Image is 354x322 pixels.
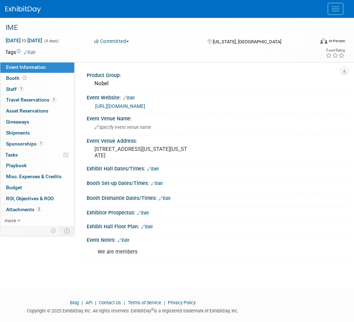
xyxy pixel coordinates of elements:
div: We are members [93,245,294,259]
span: Budget [6,185,22,190]
a: Event Information [0,62,74,73]
a: Edit [118,238,129,243]
a: Attachments2 [0,204,74,215]
a: Budget [0,182,74,193]
span: Playbook [6,163,27,168]
button: Committed [92,38,132,45]
div: Event Website: [87,92,349,102]
a: Staff1 [0,84,74,95]
span: Tasks [5,152,18,158]
a: Edit [24,50,36,55]
button: Menu [328,3,343,15]
a: more [0,215,74,226]
a: Edit [159,196,170,201]
pre: [STREET_ADDRESS][US_STATE][US_STATE] [94,146,188,159]
a: Blog [70,300,79,305]
span: 1 [18,86,24,92]
a: Edit [147,167,159,171]
span: 1 [51,97,56,103]
span: (4 days) [44,39,59,43]
a: Shipments [0,128,74,138]
a: Misc. Expenses & Credits [0,171,74,182]
span: Asset Reservations [6,108,48,114]
span: Misc. Expenses & Credits [6,174,61,179]
span: Staff [6,86,24,92]
span: Event Information [6,64,46,70]
span: Specify event venue name [94,125,151,130]
span: Booth not reserved yet [21,75,28,81]
span: | [93,300,98,305]
div: In-Person [328,38,345,44]
sup: ® [151,307,154,311]
a: Giveaways [0,117,74,127]
a: Edit [151,181,163,186]
span: Shipments [6,130,30,136]
img: ExhibitDay [5,6,41,13]
div: Event Format [293,37,345,48]
span: [US_STATE], [GEOGRAPHIC_DATA] [213,39,281,44]
div: Event Rating [326,49,345,52]
td: Toggle Event Tabs [60,226,75,235]
div: Event Venue Address: [87,136,349,144]
a: Tasks [0,150,74,160]
span: [DATE] [DATE] [5,37,43,44]
div: Event Venue Name: [87,113,349,122]
span: | [162,300,167,305]
div: Booth Set-up Dates/Times: [87,178,349,187]
span: Giveaways [6,119,29,125]
a: Edit [123,95,135,100]
div: Copyright © 2025 ExhibitDay, Inc. All rights reserved. ExhibitDay is a registered trademark of Ex... [5,306,260,314]
span: | [122,300,127,305]
td: Personalize Event Tab Strip [48,226,60,235]
span: Booth [6,75,28,81]
div: Product Group: [87,70,349,79]
a: Booth [0,73,74,84]
a: [URL][DOMAIN_NAME] [95,103,145,109]
div: Event Notes: [87,235,349,244]
span: more [5,218,16,223]
span: Sponsorships [6,141,44,147]
span: Travel Reservations [6,97,56,103]
div: IME [3,21,311,34]
a: Edit [141,224,153,229]
a: Edit [137,211,149,215]
div: Exhibitor Prospectus: [87,207,349,217]
span: Attachments [6,207,42,212]
a: Privacy Policy [168,300,196,305]
a: API [86,300,92,305]
a: Playbook [0,160,74,171]
img: Format-Inperson.png [320,38,327,44]
div: Booth Dismantle Dates/Times: [87,193,349,202]
a: ROI, Objectives & ROO [0,193,74,204]
span: 2 [36,207,42,212]
div: Exhibit Hall Floor Plan: [87,221,349,230]
div: Exhibit Hall Dates/Times: [87,163,349,173]
span: | [80,300,85,305]
a: Asset Reservations [0,106,74,116]
a: Travel Reservations1 [0,95,74,105]
span: 1 [38,141,44,146]
span: to [21,38,27,43]
a: Terms of Service [128,300,161,305]
a: Contact Us [99,300,121,305]
a: Sponsorships1 [0,139,74,149]
div: Nobel [92,78,343,89]
span: ROI, Objectives & ROO [6,196,54,201]
td: Tags [5,49,36,56]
